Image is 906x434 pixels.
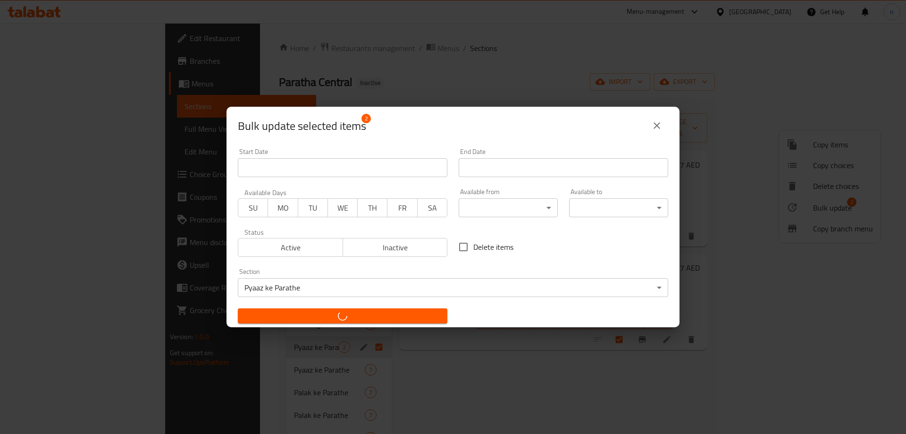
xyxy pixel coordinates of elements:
[238,278,668,297] div: Pyaaz ke Parathe
[268,198,298,217] button: MO
[238,198,268,217] button: SU
[302,201,324,215] span: TU
[272,201,294,215] span: MO
[361,201,384,215] span: TH
[343,238,448,257] button: Inactive
[347,241,444,255] span: Inactive
[242,201,264,215] span: SU
[238,119,366,134] span: Selected items count
[473,241,513,253] span: Delete items
[387,198,417,217] button: FR
[242,241,339,255] span: Active
[391,201,413,215] span: FR
[357,198,387,217] button: TH
[459,198,558,217] div: ​
[332,201,354,215] span: WE
[417,198,447,217] button: SA
[361,114,371,123] span: 2
[238,238,343,257] button: Active
[421,201,444,215] span: SA
[569,198,668,217] div: ​
[298,198,328,217] button: TU
[646,114,668,137] button: close
[327,198,358,217] button: WE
